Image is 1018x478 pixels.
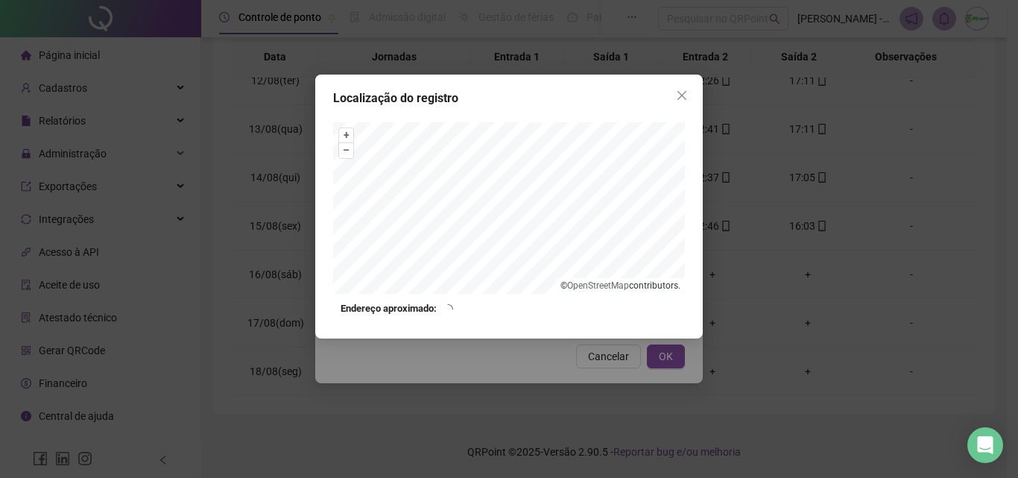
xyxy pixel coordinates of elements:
[676,89,688,101] span: close
[967,427,1003,463] div: Open Intercom Messenger
[670,84,694,107] button: Close
[339,143,353,157] button: –
[443,304,453,315] span: loading
[567,280,629,291] a: OpenStreetMap
[341,301,437,316] strong: Endereço aproximado:
[333,89,685,107] div: Localização do registro
[560,280,680,291] li: © contributors.
[339,128,353,142] button: +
